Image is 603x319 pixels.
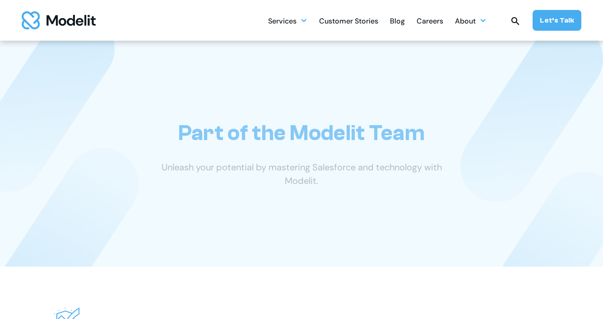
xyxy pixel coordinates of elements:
[22,11,96,29] img: modelit logo
[390,13,405,31] div: Blog
[540,15,574,25] div: Let’s Talk
[417,12,443,29] a: Careers
[455,13,476,31] div: About
[22,11,96,29] a: home
[146,160,457,188] p: Unleash your potential by mastering Salesforce and technology with Modelit.
[268,13,297,31] div: Services
[319,13,378,31] div: Customer Stories
[178,120,425,146] h1: Part of the Modelit Team
[533,10,581,31] a: Let’s Talk
[455,12,487,29] div: About
[268,12,307,29] div: Services
[390,12,405,29] a: Blog
[417,13,443,31] div: Careers
[319,12,378,29] a: Customer Stories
